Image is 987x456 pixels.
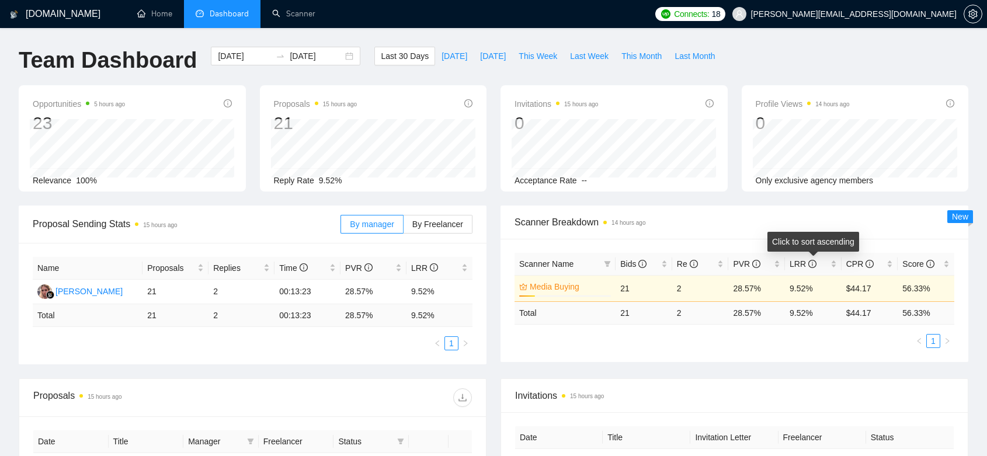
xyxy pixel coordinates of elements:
button: setting [964,5,982,23]
span: filter [395,433,406,450]
td: 21 [143,304,208,327]
span: Acceptance Rate [515,176,577,185]
td: 28.57 % [340,304,406,327]
time: 15 hours ago [570,393,604,399]
span: Proposal Sending Stats [33,217,340,231]
span: New [952,212,968,221]
span: right [462,340,469,347]
span: info-circle [464,99,472,107]
th: Date [515,426,603,449]
span: info-circle [926,260,934,268]
span: swap-right [276,51,285,61]
th: Status [866,426,954,449]
td: $44.17 [842,275,898,301]
span: PVR [345,263,373,273]
td: 9.52% [785,275,842,301]
span: By Freelancer [412,220,463,229]
span: filter [397,438,404,445]
span: Opportunities [33,97,125,111]
li: 1 [444,336,458,350]
span: info-circle [364,263,373,271]
span: Bids [620,259,647,269]
time: 5 hours ago [94,101,125,107]
td: 2 [672,275,729,301]
button: left [912,334,926,348]
span: Scanner Breakdown [515,215,954,229]
li: Next Page [458,336,472,350]
td: 56.33% [898,275,954,301]
span: 18 [712,8,721,20]
div: Proposals [33,388,253,407]
span: Last Week [570,50,609,62]
a: searchScanner [272,9,315,19]
span: info-circle [866,260,874,268]
td: 9.52 % [406,304,472,327]
td: 00:13:23 [274,280,340,304]
span: info-circle [430,263,438,271]
td: 56.33 % [898,301,954,324]
span: [DATE] [480,50,506,62]
span: Relevance [33,176,71,185]
td: 00:13:23 [274,304,340,327]
button: This Month [615,47,668,65]
span: Dashboard [210,9,249,19]
span: crown [519,283,527,291]
span: info-circle [224,99,232,107]
span: info-circle [808,260,816,268]
td: Total [515,301,616,324]
span: filter [602,255,613,273]
span: info-circle [752,260,760,268]
th: Replies [208,257,274,280]
span: info-circle [690,260,698,268]
time: 14 hours ago [815,101,849,107]
input: End date [290,50,343,62]
span: filter [247,438,254,445]
td: 28.57% [340,280,406,304]
button: This Week [512,47,564,65]
th: Invitation Letter [690,426,778,449]
span: PVR [733,259,760,269]
span: This Month [621,50,662,62]
th: Manager [183,430,259,453]
span: info-circle [946,99,954,107]
button: [DATE] [474,47,512,65]
iframe: Intercom live chat [947,416,975,444]
span: Last Month [675,50,715,62]
span: Invitations [515,388,954,403]
div: 0 [515,112,598,134]
img: logo [10,5,18,24]
span: Status [338,435,392,448]
td: 9.52 % [785,301,842,324]
span: 9.52% [319,176,342,185]
time: 15 hours ago [143,222,177,228]
span: By manager [350,220,394,229]
td: 2 [208,280,274,304]
time: 15 hours ago [564,101,598,107]
span: download [454,393,471,402]
span: Connects: [674,8,709,20]
th: Proposals [143,257,208,280]
span: Only exclusive agency members [756,176,874,185]
img: gigradar-bm.png [46,291,54,299]
span: Manager [188,435,242,448]
td: 2 [672,301,729,324]
a: Media Buying [530,280,609,293]
button: right [940,334,954,348]
time: 15 hours ago [323,101,357,107]
th: Title [603,426,690,449]
span: Invitations [515,97,598,111]
th: Name [33,257,143,280]
span: info-circle [638,260,647,268]
span: [DATE] [442,50,467,62]
span: filter [245,433,256,450]
a: homeHome [137,9,172,19]
a: setting [964,9,982,19]
span: Re [677,259,698,269]
button: download [453,388,472,407]
div: 0 [756,112,850,134]
a: 1 [927,335,940,347]
span: Scanner Name [519,259,574,269]
span: Proposals [147,262,195,274]
td: 21 [616,301,672,324]
div: 23 [33,112,125,134]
